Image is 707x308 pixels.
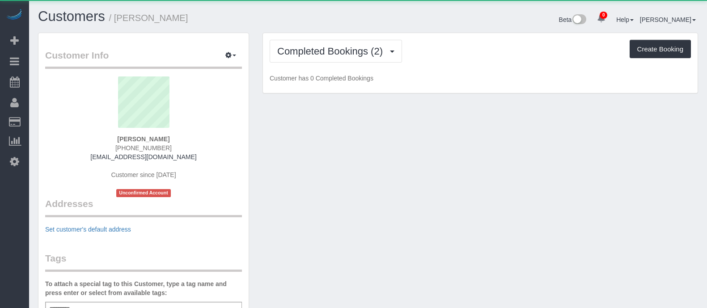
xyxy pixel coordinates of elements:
legend: Customer Info [45,49,242,69]
span: Completed Bookings (2) [277,46,387,57]
a: Beta [559,16,587,23]
button: Completed Bookings (2) [270,40,402,63]
strong: [PERSON_NAME] [117,135,169,143]
p: Customer has 0 Completed Bookings [270,74,691,83]
span: [PHONE_NUMBER] [115,144,172,152]
a: [PERSON_NAME] [640,16,696,23]
span: Customer since [DATE] [111,171,176,178]
a: Help [616,16,634,23]
span: Unconfirmed Account [116,189,171,197]
label: To attach a special tag to this Customer, type a tag name and press enter or select from availabl... [45,279,242,297]
a: Set customer's default address [45,226,131,233]
a: [EMAIL_ADDRESS][DOMAIN_NAME] [90,153,196,160]
button: Create Booking [630,40,691,59]
img: Automaid Logo [5,9,23,21]
a: 0 [593,9,610,29]
legend: Tags [45,252,242,272]
small: / [PERSON_NAME] [109,13,188,23]
span: 0 [600,12,607,19]
img: New interface [572,14,586,26]
a: Customers [38,8,105,24]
